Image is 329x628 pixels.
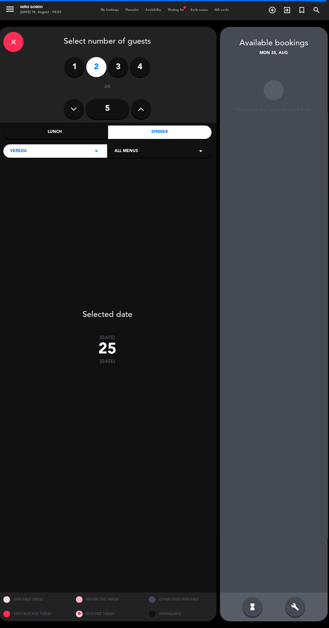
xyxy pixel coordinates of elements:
[183,5,187,9] span: fiber_manual_record
[71,607,144,621] div: BLOCKED TABLES
[3,126,107,139] div: Lunch
[122,8,142,11] span: Floorplan
[3,32,211,52] div: Select number of guests
[97,8,122,11] span: My bookings
[20,5,61,10] div: Niño Gordo
[164,8,187,11] span: Waiting list
[5,4,15,14] i: menu
[144,592,217,607] div: OTHER SIZES AVAILABLE
[108,126,211,139] div: Dinner
[283,6,291,14] i: exit_to_app
[291,603,299,611] i: build
[298,6,306,14] i: turned_in_not
[96,84,118,91] div: or
[92,147,100,155] i: arrow_drop_down
[64,57,85,77] label: 1
[130,57,150,77] label: 4
[187,8,211,11] span: Early-access
[248,603,256,611] i: hourglass_full
[71,592,144,607] div: RESTRICTED TABLES
[268,6,276,14] i: add_circle_outline
[114,148,138,155] span: All menus
[211,8,232,11] span: Gift cards
[142,8,164,11] span: Availability
[220,37,328,50] div: Available bookings
[9,38,17,46] i: close
[108,57,128,77] label: 3
[20,10,61,15] div: [DATE] 18. August - 18:53
[313,6,321,14] i: search
[5,4,15,16] button: menu
[144,607,217,621] div: UNAVAILABLE
[10,148,27,155] span: Vereda
[86,57,106,77] label: 2
[220,107,328,113] div: Patience is the secret to good food.
[197,147,205,155] i: arrow_drop_down
[220,50,328,57] div: Mon 25, Aug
